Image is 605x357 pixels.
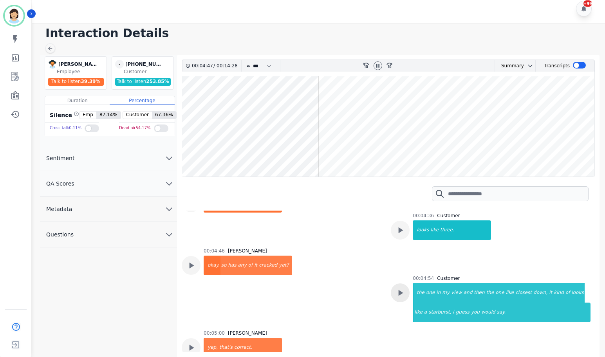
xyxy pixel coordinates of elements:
div: Customer [437,275,460,281]
button: Sentiment chevron down [40,146,177,171]
div: Customer [437,213,460,219]
div: Talk to listen [115,78,171,86]
div: 00:04:36 [413,213,434,219]
button: QA Scores chevron down [40,171,177,197]
div: [PERSON_NAME] [58,60,98,69]
div: my [441,283,450,303]
div: Employee [57,69,105,75]
div: then [473,283,485,303]
div: you [470,303,480,322]
svg: chevron down [527,63,533,69]
div: in [435,283,441,303]
div: looks [571,283,584,303]
div: the [486,283,495,303]
div: would [480,303,496,322]
div: it [253,256,258,275]
span: Emp [79,112,96,119]
svg: chevron down [164,204,174,214]
div: [PERSON_NAME] [228,330,267,336]
div: Duration [45,96,110,105]
span: - [115,60,124,69]
span: 253.85 % [146,79,169,84]
button: chevron down [524,63,533,69]
span: Customer [123,112,152,119]
div: any [237,256,247,275]
div: [PHONE_NUMBER] [125,60,164,69]
div: one [495,283,505,303]
h1: Interaction Details [45,26,597,40]
div: of [565,283,571,303]
div: like [430,220,439,240]
div: so [220,256,228,275]
div: guess [455,303,470,322]
div: down, [533,283,548,303]
span: Sentiment [40,154,81,162]
div: has [227,256,237,275]
div: Talk to listen [48,78,104,86]
div: [PERSON_NAME] [228,248,267,254]
svg: chevron down [164,179,174,188]
span: Questions [40,231,80,238]
div: Cross talk 0.11 % [50,123,81,134]
div: say. [496,303,591,322]
div: 00:05:00 [204,330,225,336]
span: 67.36 % [152,112,176,119]
div: 00:04:46 [204,248,225,254]
button: Questions chevron down [40,222,177,247]
span: Metadata [40,205,78,213]
div: 00:04:54 [413,275,434,281]
div: it [548,283,553,303]
div: Customer [124,69,172,75]
div: looks [414,220,430,240]
div: Percentage [110,96,174,105]
div: yet? [278,256,292,275]
div: 00:14:28 [215,60,237,72]
div: 00:04:47 [192,60,213,72]
div: three. [439,220,491,240]
div: like [505,283,515,303]
svg: chevron down [164,153,174,163]
div: okay. [204,256,220,275]
div: the [414,283,425,303]
div: Summary [495,60,524,72]
div: and [463,283,473,303]
div: Dead air 54.17 % [119,123,151,134]
div: +99 [583,0,592,7]
img: Bordered avatar [5,6,23,25]
div: kind [553,283,565,303]
span: QA Scores [40,180,81,188]
div: of [247,256,254,275]
svg: chevron down [164,230,174,239]
div: Transcripts [544,60,570,72]
span: 39.39 % [81,79,100,84]
div: / [192,60,240,72]
div: closest [515,283,533,303]
span: 87.14 % [96,112,121,119]
div: like [414,303,423,322]
div: starburst, [428,303,452,322]
div: cracked [258,256,278,275]
div: one [425,283,435,303]
div: view [450,283,463,303]
button: Metadata chevron down [40,197,177,222]
div: Silence [48,111,79,119]
div: i [452,303,455,322]
div: a [423,303,428,322]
